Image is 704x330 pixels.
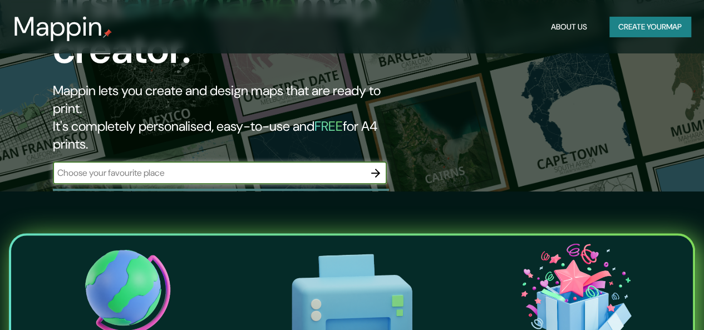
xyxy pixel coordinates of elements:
img: mappin-pin [103,29,112,38]
h3: Mappin [13,11,103,42]
input: Choose your favourite place [53,166,365,179]
button: Create yourmap [609,17,691,37]
h5: FREE [314,117,343,135]
button: About Us [547,17,592,37]
h2: Mappin lets you create and design maps that are ready to print. It's completely personalised, eas... [53,82,405,153]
